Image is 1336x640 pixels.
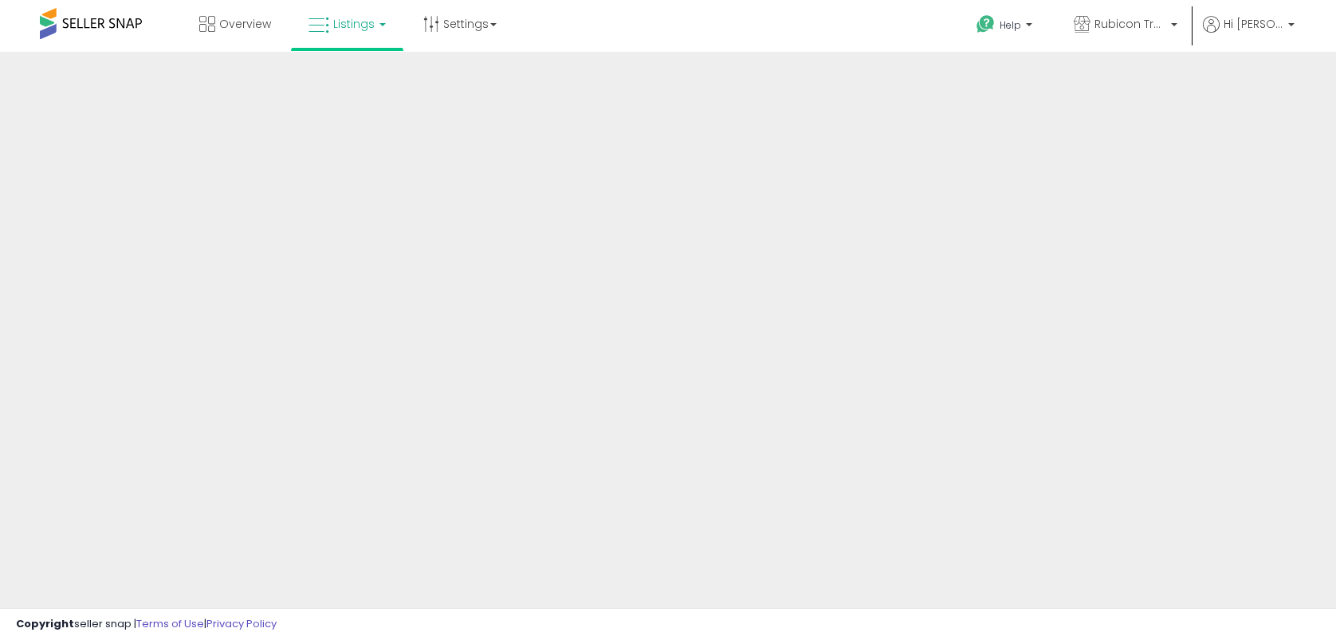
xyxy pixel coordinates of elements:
a: Hi [PERSON_NAME] [1203,16,1295,52]
i: Get Help [976,14,996,34]
span: Hi [PERSON_NAME] [1224,16,1283,32]
span: Listings [333,16,375,32]
span: Overview [219,16,271,32]
a: Terms of Use [136,616,204,631]
div: seller snap | | [16,617,277,632]
span: Help [1000,18,1021,32]
a: Privacy Policy [206,616,277,631]
span: Rubicon Trading [1094,16,1166,32]
strong: Copyright [16,616,74,631]
a: Help [964,2,1048,52]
